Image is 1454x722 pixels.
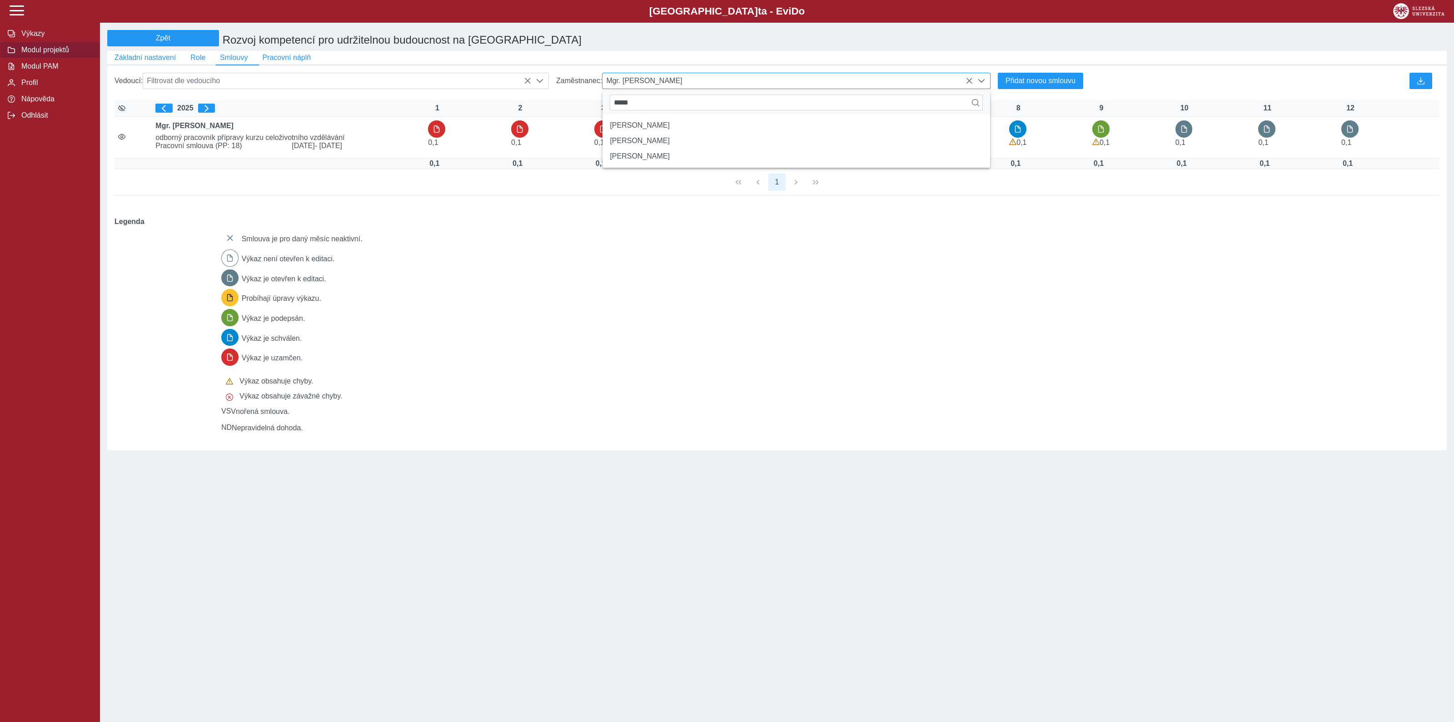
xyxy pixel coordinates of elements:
[19,62,92,70] span: Modul PAM
[155,104,421,113] div: 2025
[111,34,215,42] span: Zpět
[19,111,92,120] span: Odhlásit
[231,407,289,415] span: Vnořená smlouva.
[183,51,213,65] button: Role
[19,46,92,54] span: Modul projektů
[592,159,610,168] div: Úvazek : 0,8 h / den. 4 h / týden.
[1258,104,1276,112] div: 11
[242,294,321,302] span: Probíhají úpravy výkazu.
[1090,159,1108,168] div: Úvazek : 0,8 h / den. 4 h / týden.
[1341,139,1351,146] span: Úvazek : 0,8 h / den. 4 h / týden.
[118,105,125,112] i: Zobrazit aktivní / neaktivní smlouvy
[1006,159,1025,168] div: Úvazek : 0,8 h / den. 4 h / týden.
[107,51,183,65] button: Základní nastavení
[1255,159,1274,168] div: Úvazek : 0,8 h / den. 4 h / týden.
[1009,104,1027,112] div: 8
[1339,159,1357,168] div: Úvazek : 0,8 h / den. 4 h / týden.
[19,95,92,103] span: Nápověda
[511,139,521,146] span: Úvazek : 0,8 h / den. 4 h / týden.
[19,79,92,87] span: Profil
[219,30,1112,51] h1: Rozvoj kompetencí pro udržitelnou budoucnost na [GEOGRAPHIC_DATA]
[221,423,232,431] span: Smlouva vnořená do kmene
[511,104,529,112] div: 2
[143,73,531,89] span: Filtrovat dle vedoucího
[1009,139,1016,146] span: Výkaz obsahuje upozornění.
[190,54,205,62] span: Role
[239,377,313,385] span: Výkaz obsahuje chyby.
[155,122,234,129] b: Mgr. [PERSON_NAME]
[791,5,798,17] span: D
[1175,104,1194,112] div: 10
[315,142,342,149] span: - [DATE]
[1341,104,1359,112] div: 12
[1173,159,1191,168] div: Úvazek : 0,8 h / den. 4 h / týden.
[19,30,92,38] span: Výkazy
[603,73,973,89] span: Mgr. [PERSON_NAME]
[1016,139,1026,146] span: Úvazek : 0,8 h / den. 4 h / týden.
[242,255,335,263] span: Výkaz není otevřen k editaci.
[799,5,805,17] span: o
[758,5,761,17] span: t
[1100,139,1110,146] span: Úvazek : 0,8 h / den. 4 h / týden.
[553,69,994,93] div: Zaměstnanec:
[152,142,288,150] span: Pracovní smlouva (PP: 18)
[428,104,446,112] div: 1
[152,134,424,142] span: odborný pracovník přípravy kurzu celoživotního vzdělávání
[221,407,231,415] span: Smlouva vnořená do kmene
[262,54,311,62] span: Pracovní náplň
[242,235,363,243] span: Smlouva je pro daný měsíc neaktivní.
[242,354,303,362] span: Výkaz je uzamčen.
[1006,77,1076,85] span: Přidat novou smlouvu
[220,54,248,62] span: Smlouvy
[107,30,219,46] button: Zpět
[603,133,990,149] li: Ing. Josef Vícha
[242,314,305,322] span: Výkaz je podepsán.
[1175,139,1185,146] span: Úvazek : 0,8 h / den. 4 h / týden.
[1092,104,1110,112] div: 9
[1258,139,1268,146] span: Úvazek : 0,8 h / den. 4 h / týden.
[425,159,443,168] div: Úvazek : 0,8 h / den. 4 h / týden.
[603,149,990,164] li: Mgr. Kamil Vícha
[594,104,612,112] div: 3
[288,142,424,150] span: [DATE]
[115,54,176,62] span: Základní nastavení
[111,214,1436,229] b: Legenda
[603,118,990,133] li: Ing. Tomáš Vícha
[232,424,303,432] span: Nepravidelná dohoda.
[594,139,604,146] span: Úvazek : 0,8 h / den. 4 h / týden.
[508,159,527,168] div: Úvazek : 0,8 h / den. 4 h / týden.
[27,5,1427,17] b: [GEOGRAPHIC_DATA] a - Evi
[242,334,302,342] span: Výkaz je schválen.
[118,133,125,140] i: Smlouva je aktivní
[213,51,255,65] button: Smlouvy
[255,51,318,65] button: Pracovní náplň
[1092,139,1100,146] span: Výkaz obsahuje upozornění.
[242,275,326,283] span: Výkaz je otevřen k editaci.
[998,73,1083,89] button: Přidat novou smlouvu
[115,77,143,85] span: Vedoucí:
[428,139,438,146] span: Úvazek : 0,8 h / den. 4 h / týden.
[1393,3,1444,19] img: logo_web_su.png
[239,392,343,400] span: Výkaz obsahuje závažné chyby.
[768,174,786,191] button: 1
